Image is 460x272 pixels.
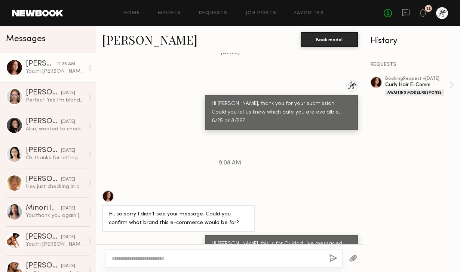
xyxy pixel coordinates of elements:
div: Awaiting Model Response [385,90,444,96]
a: Requests [199,11,228,16]
div: [DATE] [61,176,75,183]
span: Messages [6,35,46,43]
div: [PERSON_NAME] [26,233,61,241]
div: [PERSON_NAME] [26,176,61,183]
div: Hi [PERSON_NAME], thank you for your submission. Could you let us know which date you are avaialb... [212,100,351,126]
div: You: Hi [PERSON_NAME], we are casting for a Japanese holistic skincare shoot and wondering if you... [26,241,85,248]
div: [PERSON_NAME] [26,262,61,270]
div: You: Hi [PERSON_NAME], this is for Ouidad. I've messaged you on IG this morning. [26,68,85,75]
div: [DATE] [61,234,75,241]
div: Minori I. [26,205,61,212]
div: Perfect! Yes I’m blonde now, just wanted to warn you about my Instagram [PERSON_NAME] [26,97,85,104]
div: [PERSON_NAME] [26,89,61,97]
div: [PERSON_NAME] [26,147,61,154]
button: Book model [301,32,358,47]
div: [PERSON_NAME] [26,118,61,126]
a: bookingRequest •[DATE]Curly Hair E-CommAwaiting Model Response [385,76,454,96]
div: Hi [PERSON_NAME], this is for Ouidad. I've messaged you on IG this morning. [212,240,351,257]
div: History [370,37,454,45]
div: [DATE] [61,90,75,97]
a: [PERSON_NAME] [102,31,197,48]
div: [DATE] [61,147,75,154]
a: Favorites [294,11,324,16]
div: [DATE] [61,205,75,212]
div: Hi, so sorry I didn’t see your message. Could you confirm what brand this e-commerce would be for? [109,210,248,227]
div: Also, wanted to check if it’s all good to share the images on my social and portfolio? [26,126,85,133]
span: 9:08 AM [219,160,241,166]
div: [PERSON_NAME] [26,60,57,68]
div: [DATE] [61,263,75,270]
div: booking Request • [DATE] [385,76,450,81]
div: Ok thanks for letting me know. And yes, would love to work with you in the future :) [26,154,85,161]
a: Job Posts [246,11,277,16]
a: Models [158,11,181,16]
div: 12 [426,7,431,11]
a: Book model [301,36,358,42]
div: [DATE] [61,118,75,126]
div: REQUESTS [370,62,454,67]
a: Home [123,11,140,16]
div: You: thank you again [PERSON_NAME]! [26,212,85,219]
div: 11:26 AM [57,61,75,68]
div: Hey just checking in and making sure my hours are confirmed in time! [26,183,85,190]
div: Curly Hair E-Comm [385,81,450,88]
